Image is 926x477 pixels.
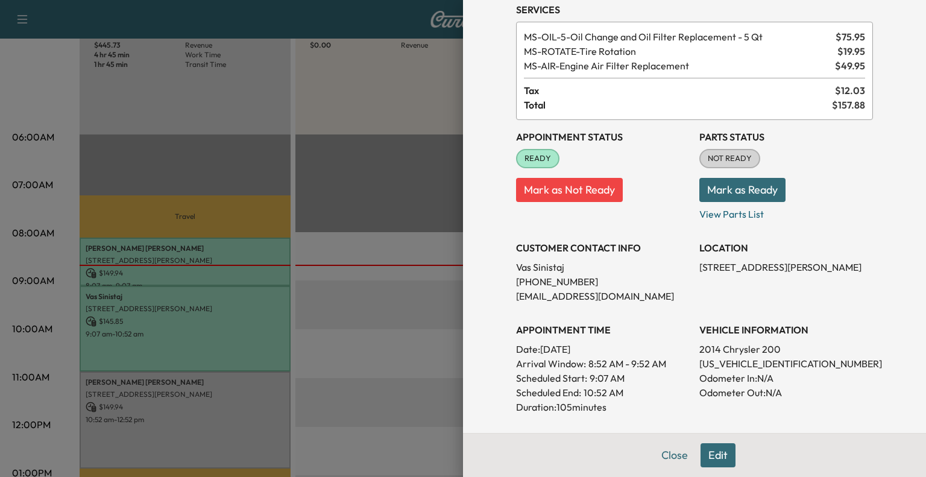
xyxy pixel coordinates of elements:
[699,323,873,337] h3: VEHICLE INFORMATION
[701,153,759,165] span: NOT READY
[524,44,833,58] span: Tire Rotation
[835,83,865,98] span: $ 12.03
[584,385,623,400] p: 10:52 AM
[516,130,690,144] h3: Appointment Status
[516,241,690,255] h3: CUSTOMER CONTACT INFO
[516,323,690,337] h3: APPOINTMENT TIME
[516,385,581,400] p: Scheduled End:
[699,385,873,400] p: Odometer Out: N/A
[699,178,786,202] button: Mark as Ready
[516,2,873,17] h3: Services
[835,58,865,73] span: $ 49.95
[699,130,873,144] h3: Parts Status
[699,356,873,371] p: [US_VEHICLE_IDENTIFICATION_NUMBER]
[590,371,625,385] p: 9:07 AM
[516,260,690,274] p: Vas Sinistaj
[524,83,835,98] span: Tax
[699,241,873,255] h3: LOCATION
[701,443,735,467] button: Edit
[699,371,873,385] p: Odometer In: N/A
[699,202,873,221] p: View Parts List
[516,289,690,303] p: [EMAIL_ADDRESS][DOMAIN_NAME]
[524,98,832,112] span: Total
[524,30,831,44] span: Oil Change and Oil Filter Replacement - 5 Qt
[699,260,873,274] p: [STREET_ADDRESS][PERSON_NAME]
[832,98,865,112] span: $ 157.88
[516,400,690,414] p: Duration: 105 minutes
[516,342,690,356] p: Date: [DATE]
[699,342,873,356] p: 2014 Chrysler 200
[516,178,623,202] button: Mark as Not Ready
[524,58,830,73] span: Engine Air Filter Replacement
[517,153,558,165] span: READY
[516,356,690,371] p: Arrival Window:
[836,30,865,44] span: $ 75.95
[588,356,666,371] span: 8:52 AM - 9:52 AM
[516,371,587,385] p: Scheduled Start:
[654,443,696,467] button: Close
[837,44,865,58] span: $ 19.95
[516,274,690,289] p: [PHONE_NUMBER]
